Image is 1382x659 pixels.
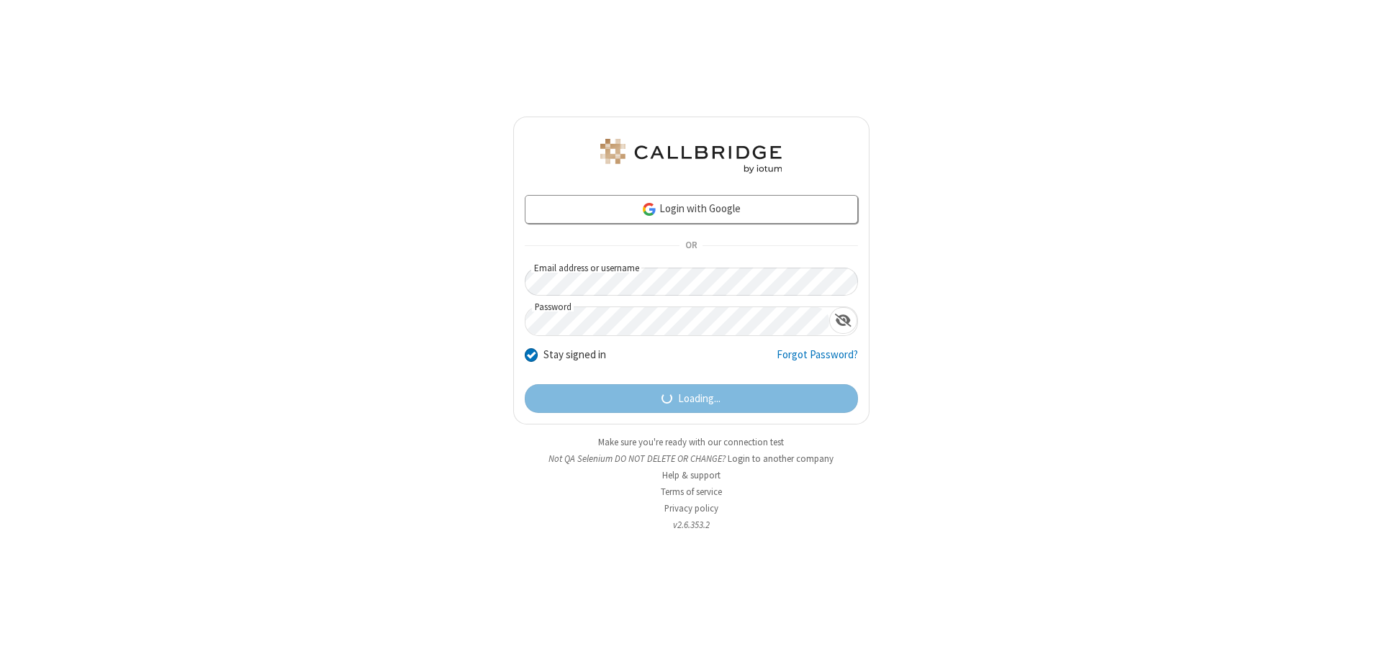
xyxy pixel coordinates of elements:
a: Make sure you're ready with our connection test [598,436,784,448]
label: Stay signed in [543,347,606,363]
a: Terms of service [661,486,722,498]
button: Login to another company [728,452,834,465]
img: google-icon.png [641,201,657,217]
input: Email address or username [525,268,858,296]
span: Loading... [678,391,721,407]
input: Password [525,307,829,335]
a: Forgot Password? [777,347,858,374]
a: Privacy policy [664,502,718,514]
li: v2.6.353.2 [513,518,870,532]
span: OR [679,236,703,256]
li: Not QA Selenium DO NOT DELETE OR CHANGE? [513,452,870,465]
img: QA Selenium DO NOT DELETE OR CHANGE [597,139,785,173]
button: Loading... [525,384,858,413]
a: Help & support [662,469,721,481]
div: Show password [829,307,857,334]
iframe: Chat [1346,622,1371,649]
a: Login with Google [525,195,858,224]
